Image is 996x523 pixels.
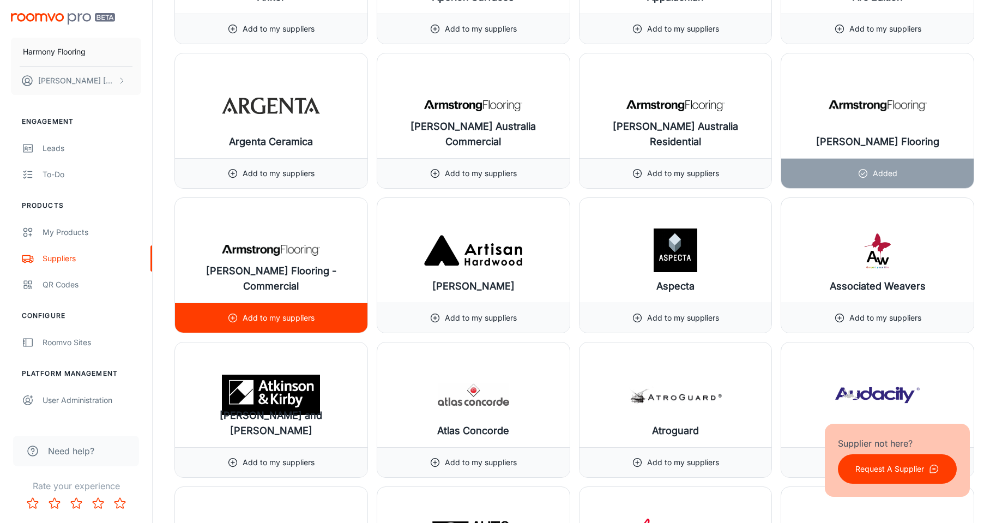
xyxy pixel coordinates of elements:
p: Supplier not here? [838,437,957,450]
img: Audacity Flooring [829,373,927,417]
img: Artisan Hardwood [424,229,522,272]
p: Rate your experience [9,479,143,492]
p: Add to my suppliers [647,312,719,324]
h6: [PERSON_NAME] and [PERSON_NAME] [184,408,359,438]
h6: [PERSON_NAME] Australia Commercial [386,119,561,149]
h6: Atroguard [652,423,699,438]
h6: Associated Weavers [830,279,926,294]
h6: Atlas Concorde [437,423,509,438]
button: Harmony Flooring [11,38,141,66]
p: Add to my suppliers [243,23,315,35]
p: Add to my suppliers [647,23,719,35]
img: Armstrong Australia Commercial [424,84,522,128]
p: Added [873,167,897,179]
h6: [PERSON_NAME] Australia Residential [588,119,763,149]
button: Rate 3 star [65,492,87,514]
h6: [PERSON_NAME] Flooring - Commercial [184,263,359,294]
div: Leads [43,142,141,154]
img: Roomvo PRO Beta [11,13,115,25]
div: QR Codes [43,279,141,291]
h6: [PERSON_NAME] Flooring [816,134,939,149]
p: Add to my suppliers [243,167,315,179]
div: Suppliers [43,253,141,264]
p: Add to my suppliers [243,312,315,324]
span: Need help? [48,444,94,458]
h6: Argenta Ceramica [229,134,313,149]
div: To-do [43,169,141,181]
img: Atkinson and Kirby [222,373,320,417]
img: Armstrong Flooring [829,84,927,128]
button: [PERSON_NAME] [PERSON_NAME] [11,67,141,95]
p: Add to my suppliers [445,167,517,179]
p: Add to my suppliers [647,456,719,468]
p: Harmony Flooring [23,46,86,58]
button: Request A Supplier [838,454,957,484]
h6: [PERSON_NAME] [432,279,515,294]
img: Aspecta [626,229,725,272]
p: Add to my suppliers [445,23,517,35]
h6: Aspecta [656,279,695,294]
button: Rate 2 star [44,492,65,514]
button: Rate 1 star [22,492,44,514]
img: Atlas Concorde [424,373,522,417]
p: Add to my suppliers [445,456,517,468]
div: My Products [43,226,141,238]
p: Add to my suppliers [445,312,517,324]
p: Add to my suppliers [647,167,719,179]
p: Request A Supplier [855,463,924,475]
img: Armstrong Flooring - Commercial [222,229,320,272]
img: Armstrong Australia Residential [626,84,725,128]
p: Add to my suppliers [849,23,921,35]
p: Add to my suppliers [849,312,921,324]
p: [PERSON_NAME] [PERSON_NAME] [38,75,115,87]
img: Argenta Ceramica [222,84,320,128]
img: Atroguard [626,373,725,417]
button: Rate 5 star [109,492,131,514]
p: Add to my suppliers [243,456,315,468]
button: Rate 4 star [87,492,109,514]
h6: Audacity Flooring [837,423,918,438]
div: User Administration [43,394,141,406]
img: Associated Weavers [829,229,927,272]
div: Roomvo Sites [43,336,141,348]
